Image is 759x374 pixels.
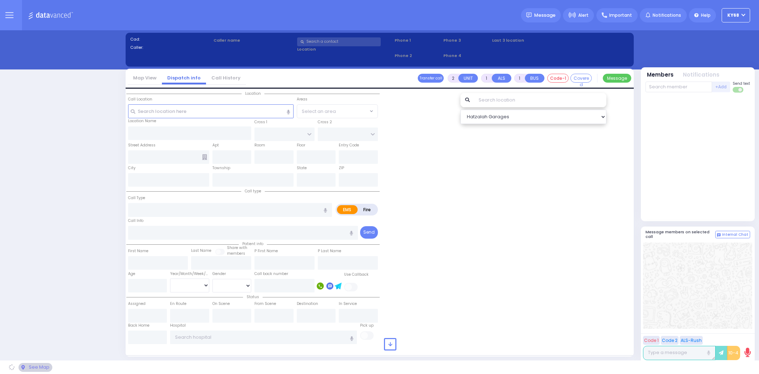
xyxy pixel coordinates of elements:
[525,74,544,83] button: BUS
[128,323,149,328] label: Back Home
[458,74,478,83] button: UNIT
[357,205,377,214] label: Fire
[302,108,336,115] span: Select an area
[653,12,681,19] span: Notifications
[339,165,344,171] label: ZIP
[609,12,632,19] span: Important
[212,271,226,277] label: Gender
[701,12,711,19] span: Help
[19,363,52,372] div: See map
[395,53,441,59] span: Phone 2
[492,37,560,43] label: Last 3 location
[645,82,712,92] input: Search member
[297,301,318,307] label: Destination
[337,205,358,214] label: EMS
[128,118,156,124] label: Location Name
[128,165,136,171] label: City
[227,245,247,250] small: Share with
[297,37,381,46] input: Search a contact
[241,188,265,194] span: Call type
[339,301,357,307] label: In Service
[128,97,152,102] label: Call Location
[492,74,511,83] button: ALS
[680,336,703,345] button: ALS-Rush
[170,271,209,277] div: Year/Month/Week/Day
[242,91,264,96] span: Location
[717,233,721,237] img: comment-alt.png
[578,12,589,19] span: Alert
[443,53,490,59] span: Phone 4
[128,248,148,254] label: First Name
[570,74,592,83] button: Covered
[227,251,245,256] span: members
[128,74,162,81] a: Map View
[418,74,444,83] button: Transfer call
[130,45,211,51] label: Caller:
[212,142,219,148] label: Apt
[170,301,186,307] label: En Route
[254,119,267,125] label: Cross 1
[360,226,378,239] button: Send
[722,232,748,237] span: Internal Chat
[360,323,374,328] label: Pick up
[254,142,265,148] label: Room
[254,271,288,277] label: Call back number
[344,272,369,277] label: Use Callback
[128,104,294,118] input: Search location here
[170,331,357,344] input: Search hospital
[722,8,750,22] button: ky68
[603,74,631,83] button: Message
[733,81,750,86] span: Send text
[395,37,441,43] span: Phone 1
[212,301,230,307] label: On Scene
[715,231,750,239] button: Internal Chat
[661,336,679,345] button: Code 2
[254,301,276,307] label: From Scene
[128,142,156,148] label: Street Address
[202,154,207,160] span: Other building occupants
[297,142,305,148] label: Floor
[28,11,75,20] img: Logo
[645,230,715,239] h5: Message members on selected call
[547,74,569,83] button: Code-1
[254,248,278,254] label: P First Name
[683,71,720,79] button: Notifications
[191,248,211,254] label: Last Name
[243,294,263,300] span: Status
[239,241,267,246] span: Patient info
[128,271,135,277] label: Age
[128,195,145,201] label: Call Type
[526,12,532,18] img: message.svg
[128,218,143,224] label: Call Info
[297,165,307,171] label: State
[170,323,186,328] label: Hospital
[212,165,230,171] label: Township
[206,74,246,81] a: Call History
[297,97,307,102] label: Areas
[128,301,146,307] label: Assigned
[297,46,392,52] label: Location
[534,12,555,19] span: Message
[130,36,211,42] label: Cad:
[318,119,332,125] label: Cross 2
[727,12,739,19] span: ky68
[318,248,341,254] label: P Last Name
[733,86,744,93] label: Turn off text
[647,71,674,79] button: Members
[474,93,606,107] input: Search location
[162,74,206,81] a: Dispatch info
[214,37,295,43] label: Caller name
[443,37,490,43] span: Phone 3
[643,336,660,345] button: Code 1
[339,142,359,148] label: Entry Code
